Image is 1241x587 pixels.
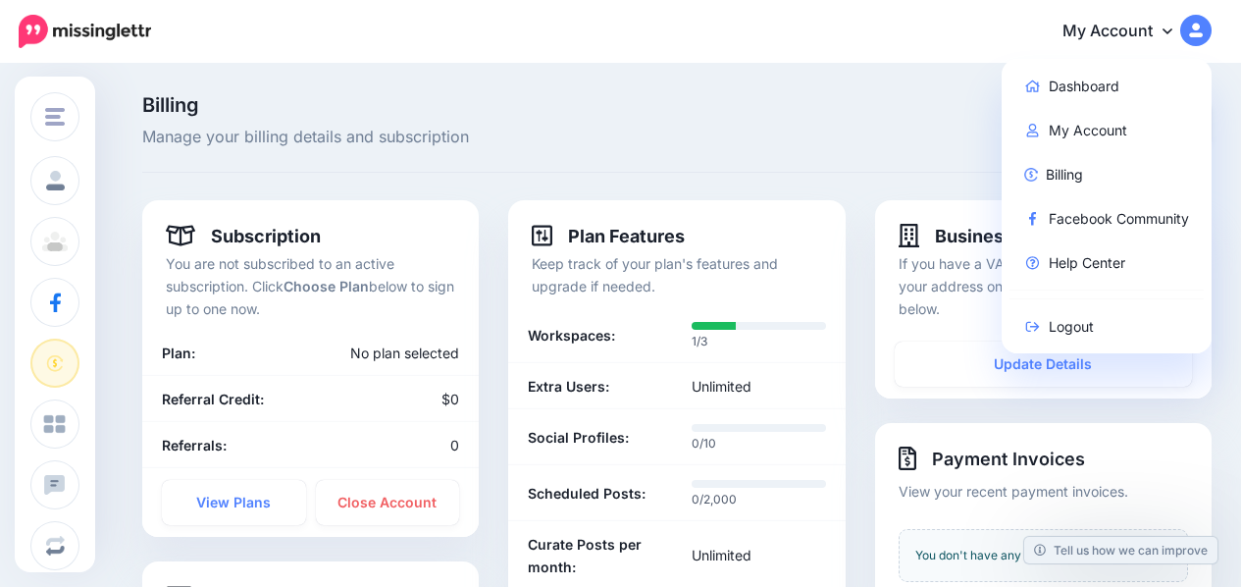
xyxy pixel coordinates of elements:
a: My Account [1009,111,1205,149]
b: Social Profiles: [528,426,629,449]
img: menu.png [45,108,65,126]
div: $0 [311,388,475,410]
img: revenue-blue.png [1024,168,1038,182]
a: Dashboard [1009,67,1205,105]
h4: Plan Features [532,224,685,247]
span: Manage your billing details and subscription [142,125,846,150]
div: No plan selected [256,342,474,364]
p: 0/10 [692,434,826,454]
p: You are not subscribed to an active subscription. Click below to sign up to one now. [166,252,455,320]
b: Curate Posts per month: [528,533,662,578]
div: Unlimited [677,375,841,398]
a: Close Account [316,480,460,525]
p: Keep track of your plan's features and upgrade if needed. [532,252,821,297]
b: Choose Plan [284,278,369,294]
b: Workspaces: [528,324,615,347]
a: Facebook Community [1009,199,1205,238]
div: My Account [1002,59,1213,353]
a: View Plans [162,480,306,525]
h4: Subscription [166,224,321,247]
h4: Payment Invoices [899,447,1188,470]
p: View your recent payment invoices. [899,480,1188,503]
img: Missinglettr [19,15,151,48]
p: 0/2,000 [692,490,826,509]
h4: Business & VAT Details [899,224,1131,247]
a: Tell us how we can improve [1024,537,1217,563]
b: Scheduled Posts: [528,482,646,505]
div: You don't have any payment invoices yet. [899,529,1188,582]
b: Referral Credit: [162,391,264,407]
p: 1/3 [692,332,826,351]
a: Help Center [1009,243,1205,282]
span: 0 [450,437,459,454]
b: Extra Users: [528,375,609,398]
span: Billing [142,95,846,115]
a: My Account [1043,8,1212,56]
div: Unlimited [677,533,841,578]
b: Referrals: [162,437,227,454]
p: If you have a VAT number, or want to include your address on your invoices, enter it below. [899,252,1188,320]
b: Plan: [162,345,195,361]
a: Update Details [895,342,1192,387]
a: Billing [1009,155,1205,193]
a: Logout [1009,307,1205,346]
